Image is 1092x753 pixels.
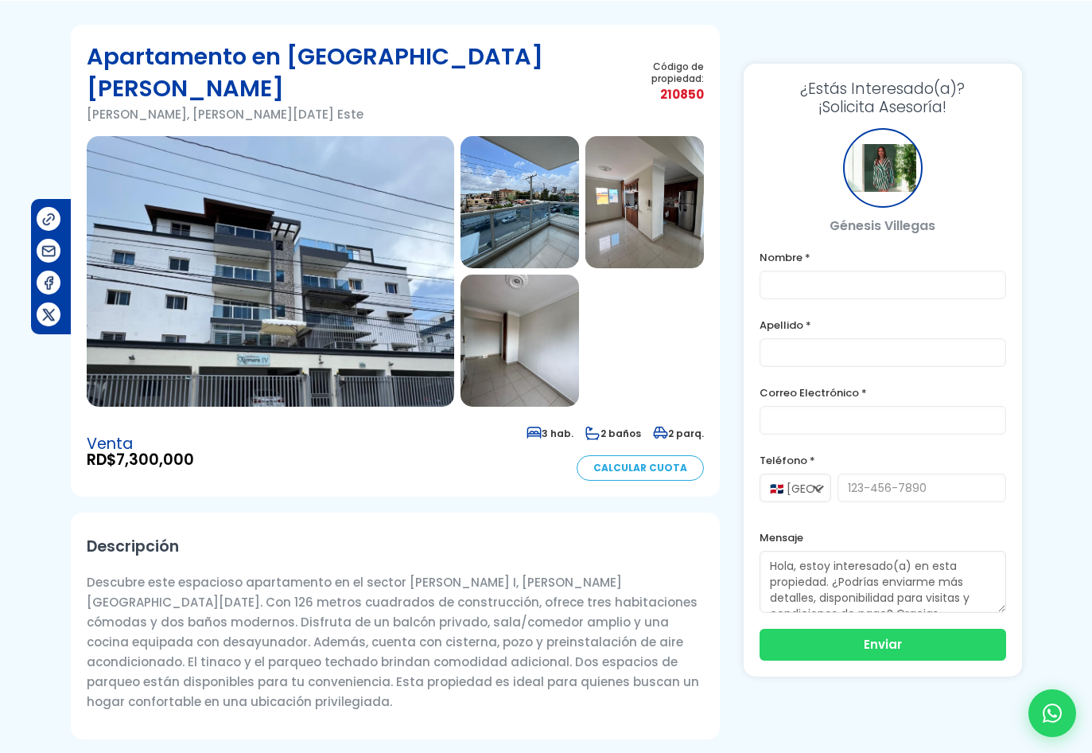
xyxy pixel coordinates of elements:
img: Apartamento en Alma Rosa Ii [461,136,579,268]
h3: ¡Solicita Asesoría! [760,80,1006,116]
p: Génesis Villegas [760,216,1006,236]
h1: Apartamento en [GEOGRAPHIC_DATA][PERSON_NAME] [87,41,618,104]
p: [PERSON_NAME], [PERSON_NAME][DATE] Este [87,104,618,124]
a: Calcular Cuota [577,455,704,481]
span: 2 parq. [653,427,704,440]
img: Compartir [41,306,57,323]
input: 123-456-7890 [837,474,1006,502]
span: 3 hab. [527,427,573,440]
label: Apellido * [760,315,1006,335]
h2: Descripción [87,529,704,564]
button: Enviar [760,629,1006,661]
span: 7,300,000 [116,449,194,470]
span: 210850 [617,84,703,104]
img: Apartamento en Alma Rosa Ii [461,275,579,407]
span: Venta [87,436,194,452]
img: Apartamento en Alma Rosa Ii [87,136,454,407]
label: Nombre * [760,248,1006,267]
img: Compartir [41,211,57,228]
label: Teléfono * [760,451,1006,470]
span: RD$ [87,452,194,468]
span: 2 baños [585,427,641,440]
div: Génesis Villegas [843,128,923,208]
p: Descubre este espacioso apartamento en el sector [PERSON_NAME] I, [PERSON_NAME][GEOGRAPHIC_DATA][... [87,572,704,712]
textarea: Hola, estoy interesado(a) en esta propiedad. ¿Podrías enviarme más detalles, disponibilidad para ... [760,551,1006,613]
span: Código de propiedad: [617,60,703,84]
img: Compartir [41,243,57,259]
img: Compartir [41,275,57,291]
label: Correo Electrónico * [760,383,1006,403]
label: Mensaje [760,528,1006,548]
span: ¿Estás Interesado(a)? [760,80,1006,98]
img: Apartamento en Alma Rosa Ii [585,136,704,268]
